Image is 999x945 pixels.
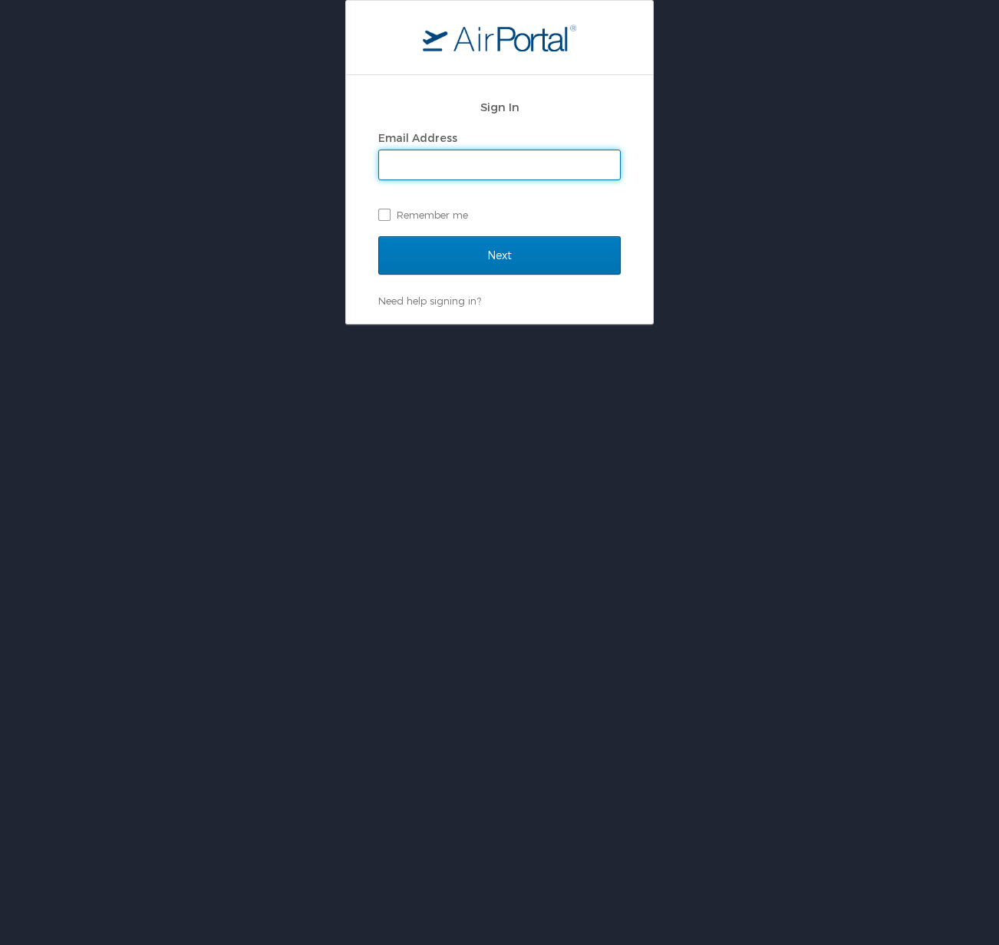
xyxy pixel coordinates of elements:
[378,131,457,144] label: Email Address
[423,24,576,51] img: logo
[378,98,621,116] h2: Sign In
[378,295,481,307] a: Need help signing in?
[378,236,621,275] input: Next
[378,203,621,226] label: Remember me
